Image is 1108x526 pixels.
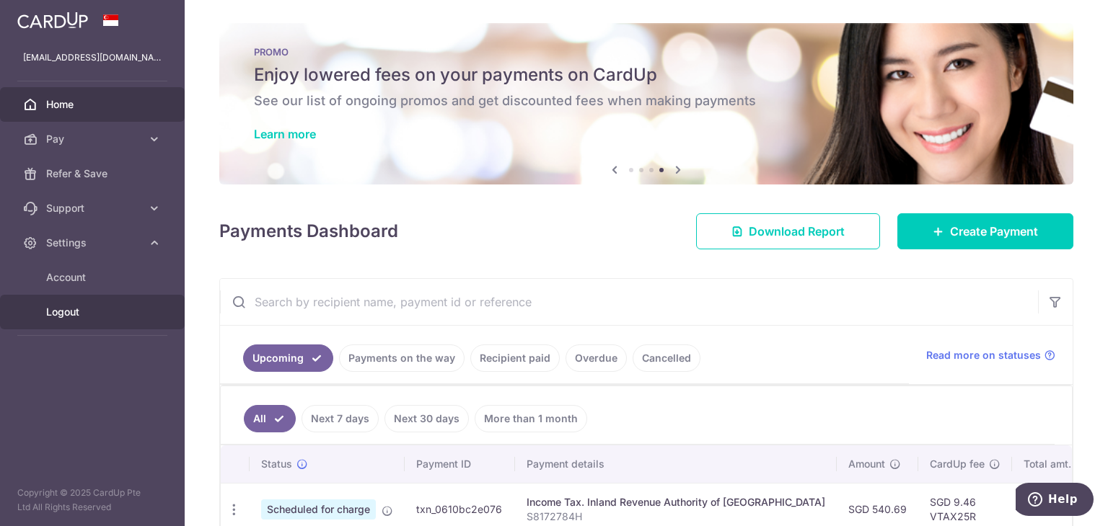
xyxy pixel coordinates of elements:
[254,127,316,141] a: Learn more
[23,50,162,65] p: [EMAIL_ADDRESS][DOMAIN_NAME]
[1016,483,1094,519] iframe: Opens a widget where you can find more information
[46,236,141,250] span: Settings
[527,495,825,509] div: Income Tax. Inland Revenue Authority of [GEOGRAPHIC_DATA]
[244,405,296,432] a: All
[897,213,1073,249] a: Create Payment
[261,499,376,520] span: Scheduled for charge
[950,223,1038,240] span: Create Payment
[46,166,141,181] span: Refer & Save
[926,348,1055,362] a: Read more on statuses
[219,23,1073,184] img: Latest Promos banner
[46,201,141,215] span: Support
[254,46,1039,58] p: PROMO
[46,305,141,319] span: Logout
[243,344,333,372] a: Upcoming
[339,344,465,372] a: Payments on the way
[749,223,845,240] span: Download Report
[848,457,885,471] span: Amount
[405,445,515,483] th: Payment ID
[527,509,825,524] p: S8172784H
[261,457,292,471] span: Status
[1024,457,1071,471] span: Total amt.
[515,445,837,483] th: Payment details
[220,279,1038,325] input: Search by recipient name, payment id or reference
[46,270,141,285] span: Account
[930,457,985,471] span: CardUp fee
[926,348,1041,362] span: Read more on statuses
[566,344,627,372] a: Overdue
[384,405,469,432] a: Next 30 days
[470,344,560,372] a: Recipient paid
[302,405,379,432] a: Next 7 days
[696,213,880,249] a: Download Report
[633,344,700,372] a: Cancelled
[46,132,141,146] span: Pay
[219,218,398,244] h4: Payments Dashboard
[254,63,1039,86] h5: Enjoy lowered fees on your payments on CardUp
[254,92,1039,110] h6: See our list of ongoing promos and get discounted fees when making payments
[46,97,141,112] span: Home
[475,405,587,432] a: More than 1 month
[17,12,88,29] img: CardUp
